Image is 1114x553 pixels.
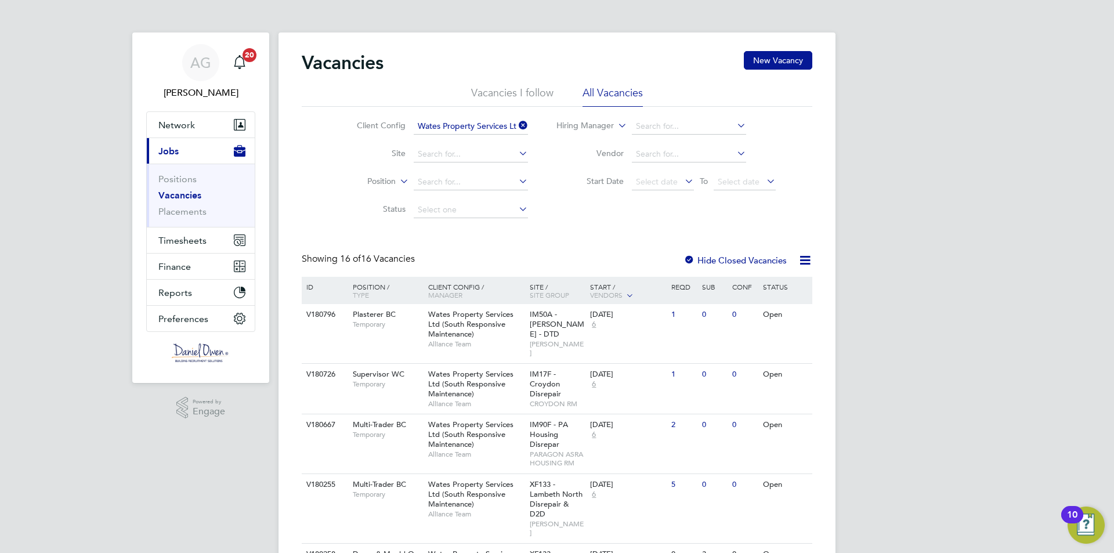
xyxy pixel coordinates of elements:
[303,364,344,385] div: V180726
[760,364,811,385] div: Open
[632,146,746,162] input: Search for...
[414,202,528,218] input: Select one
[340,253,415,265] span: 16 Vacancies
[428,509,524,519] span: Alliance Team
[590,430,598,440] span: 6
[303,474,344,496] div: V180255
[729,277,759,297] div: Conf
[193,407,225,417] span: Engage
[339,148,406,158] label: Site
[243,48,256,62] span: 20
[428,399,524,409] span: Alliance Team
[590,490,598,500] span: 6
[158,146,179,157] span: Jobs
[428,479,513,509] span: Wates Property Services Ltd (South Responsive Maintenance)
[303,414,344,436] div: V180667
[590,480,665,490] div: [DATE]
[353,320,422,329] span: Temporary
[340,253,361,265] span: 16 of
[339,120,406,131] label: Client Config
[428,290,462,299] span: Manager
[329,176,396,187] label: Position
[353,379,422,389] span: Temporary
[428,450,524,459] span: Alliance Team
[158,190,201,201] a: Vacancies
[193,397,225,407] span: Powered by
[302,51,384,74] h2: Vacancies
[699,277,729,297] div: Sub
[530,399,585,409] span: CROYDON RM
[158,235,207,246] span: Timesheets
[530,479,583,519] span: XF133 - Lambeth North Disrepair & D2D
[344,277,425,305] div: Position /
[527,277,588,305] div: Site /
[718,176,759,187] span: Select date
[303,277,344,297] div: ID
[699,304,729,326] div: 0
[158,313,208,324] span: Preferences
[729,474,759,496] div: 0
[1067,515,1077,530] div: 10
[590,290,623,299] span: Vendors
[132,32,269,383] nav: Main navigation
[353,430,422,439] span: Temporary
[590,310,665,320] div: [DATE]
[190,55,211,70] span: AG
[729,414,759,436] div: 0
[176,397,226,419] a: Powered byEngage
[425,277,527,305] div: Client Config /
[557,148,624,158] label: Vendor
[302,253,417,265] div: Showing
[228,44,251,81] a: 20
[158,261,191,272] span: Finance
[353,479,406,489] span: Multi-Trader BC
[353,309,396,319] span: Plasterer BC
[353,369,404,379] span: Supervisor WC
[668,364,699,385] div: 1
[683,255,787,266] label: Hide Closed Vacancies
[699,474,729,496] div: 0
[760,474,811,496] div: Open
[632,118,746,135] input: Search for...
[303,304,344,326] div: V180796
[147,254,255,279] button: Finance
[583,86,643,107] li: All Vacancies
[547,120,614,132] label: Hiring Manager
[729,364,759,385] div: 0
[590,370,665,379] div: [DATE]
[668,277,699,297] div: Reqd
[414,118,528,135] input: Search for...
[530,450,585,468] span: PARAGON ASRA HOUSING RM
[428,339,524,349] span: Alliance Team
[668,304,699,326] div: 1
[146,86,255,100] span: Amy Garcia
[147,306,255,331] button: Preferences
[353,490,422,499] span: Temporary
[729,304,759,326] div: 0
[353,420,406,429] span: Multi-Trader BC
[530,519,585,537] span: [PERSON_NAME]
[557,176,624,186] label: Start Date
[699,364,729,385] div: 0
[414,174,528,190] input: Search for...
[147,227,255,253] button: Timesheets
[530,420,568,449] span: IM90F - PA Housing Disrepar
[172,344,230,362] img: danielowen-logo-retina.png
[744,51,812,70] button: New Vacancy
[146,344,255,362] a: Go to home page
[696,174,711,189] span: To
[590,420,665,430] div: [DATE]
[147,112,255,138] button: Network
[1068,507,1105,544] button: Open Resource Center, 10 new notifications
[428,309,513,339] span: Wates Property Services Ltd (South Responsive Maintenance)
[668,474,699,496] div: 5
[530,309,584,339] span: IM50A - [PERSON_NAME] - DTD
[158,174,197,185] a: Positions
[636,176,678,187] span: Select date
[146,44,255,100] a: AG[PERSON_NAME]
[147,280,255,305] button: Reports
[668,414,699,436] div: 2
[760,277,811,297] div: Status
[590,320,598,330] span: 6
[530,369,561,399] span: IM17F - Croydon Disrepair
